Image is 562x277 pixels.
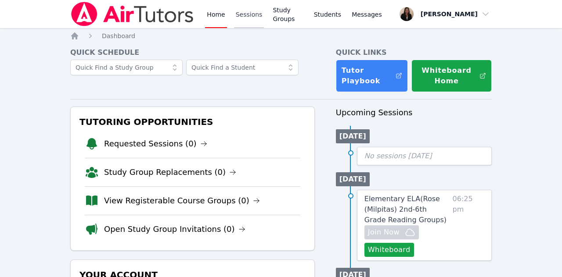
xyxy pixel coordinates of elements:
[453,194,484,257] span: 06:25 pm
[336,60,408,92] a: Tutor Playbook
[70,2,195,26] img: Air Tutors
[368,227,400,238] span: Join Now
[336,47,492,58] h4: Quick Links
[364,225,419,239] button: Join Now
[102,32,135,39] span: Dashboard
[104,166,236,178] a: Study Group Replacements (0)
[102,32,135,40] a: Dashboard
[78,114,307,130] h3: Tutoring Opportunities
[336,172,370,186] li: [DATE]
[70,60,183,75] input: Quick Find a Study Group
[352,10,382,19] span: Messages
[70,32,492,40] nav: Breadcrumb
[186,60,299,75] input: Quick Find a Student
[364,194,449,225] a: Elementary ELA(Rose (Milpitas) 2nd-6th Grade Reading Groups)
[364,243,414,257] button: Whiteboard
[411,60,492,92] button: Whiteboard Home
[70,47,315,58] h4: Quick Schedule
[364,195,447,224] span: Elementary ELA ( Rose (Milpitas) 2nd-6th Grade Reading Groups )
[104,195,260,207] a: View Registerable Course Groups (0)
[364,152,432,160] span: No sessions [DATE]
[336,129,370,143] li: [DATE]
[104,223,245,235] a: Open Study Group Invitations (0)
[336,107,492,119] h3: Upcoming Sessions
[104,138,207,150] a: Requested Sessions (0)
